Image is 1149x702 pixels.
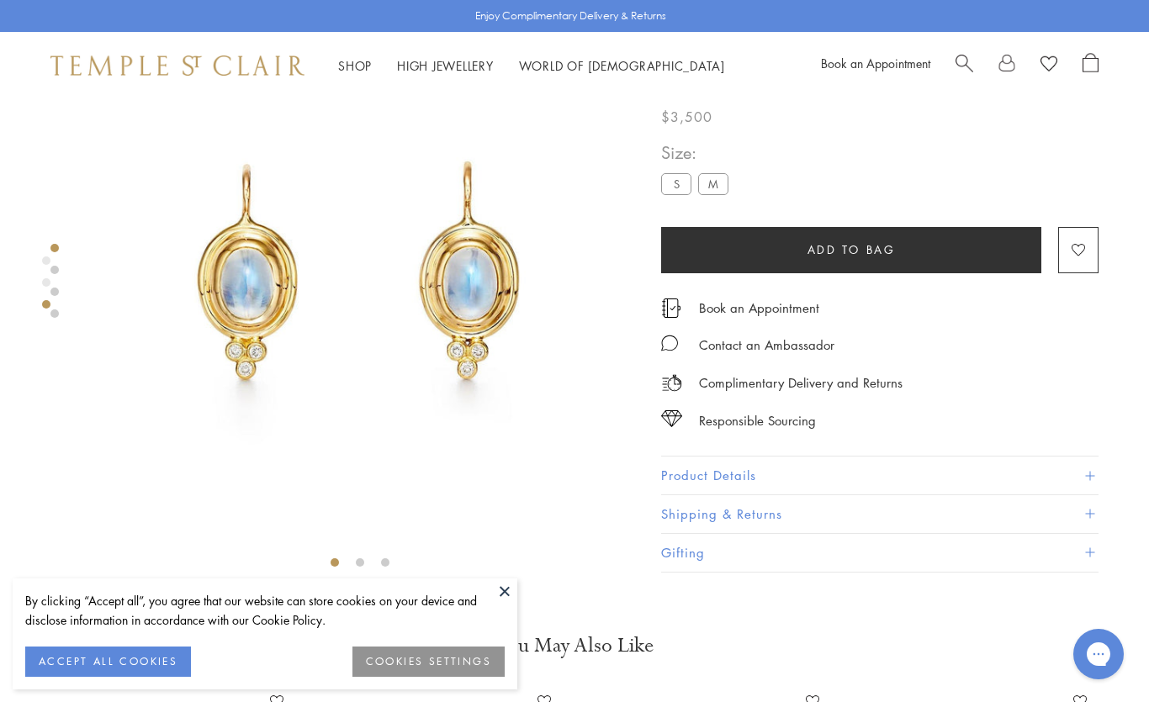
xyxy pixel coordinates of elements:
[661,495,1099,533] button: Shipping & Returns
[821,55,930,71] a: Book an Appointment
[699,335,834,356] div: Contact an Ambassador
[42,252,50,322] div: Product gallery navigation
[661,335,678,351] img: MessageIcon-01_2.svg
[67,632,1082,659] h3: You May Also Like
[661,174,691,195] label: S
[1065,623,1132,685] iframe: Gorgias live chat messenger
[1040,53,1057,78] a: View Wishlist
[25,591,505,630] div: By clicking “Accept all”, you agree that our website can store cookies on your device and disclos...
[661,457,1099,495] button: Product Details
[352,647,505,677] button: COOKIES SETTINGS
[338,55,725,77] nav: Main navigation
[661,140,735,167] span: Size:
[807,240,896,259] span: Add to bag
[661,298,681,318] img: icon_appointment.svg
[475,8,666,24] p: Enjoy Complimentary Delivery & Returns
[698,174,728,195] label: M
[397,57,494,74] a: High JewelleryHigh Jewellery
[956,53,973,78] a: Search
[338,57,372,74] a: ShopShop
[661,106,712,128] span: $3,500
[661,534,1099,572] button: Gifting
[699,372,903,393] p: Complimentary Delivery and Returns
[661,227,1041,273] button: Add to bag
[519,57,725,74] a: World of [DEMOGRAPHIC_DATA]World of [DEMOGRAPHIC_DATA]
[50,55,304,76] img: Temple St. Clair
[699,298,819,317] a: Book an Appointment
[661,410,682,427] img: icon_sourcing.svg
[661,372,682,393] img: icon_delivery.svg
[699,410,816,431] div: Responsible Sourcing
[25,647,191,677] button: ACCEPT ALL COOKIES
[1083,53,1099,78] a: Open Shopping Bag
